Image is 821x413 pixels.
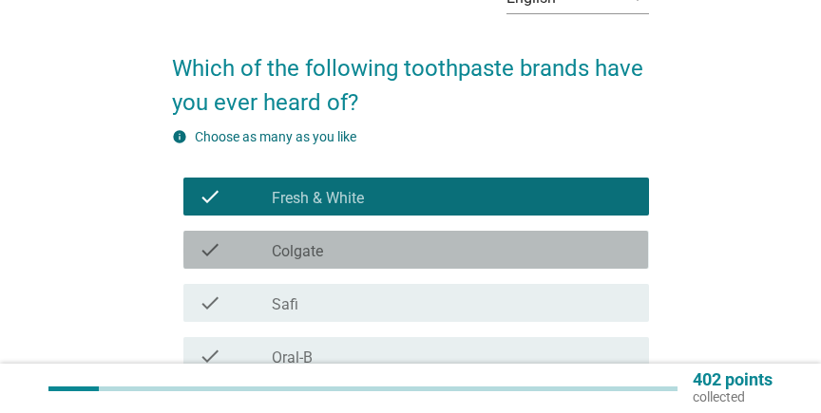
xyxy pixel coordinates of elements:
label: Colgate [272,242,323,261]
label: Oral-B [272,348,313,367]
i: check [199,291,221,314]
i: check [199,238,221,261]
h2: Which of the following toothpaste brands have you ever heard of? [172,32,648,120]
i: info [172,129,187,144]
label: Choose as many as you like [195,129,356,144]
p: 402 points [693,371,773,388]
i: check [199,185,221,208]
p: collected [693,388,773,405]
i: check [199,345,221,367]
label: Fresh & White [272,189,364,208]
label: Safi [272,295,298,314]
